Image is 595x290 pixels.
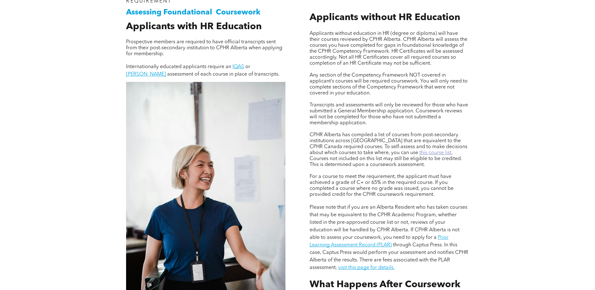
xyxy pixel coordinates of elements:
[126,40,282,56] span: Prospective members are required to have official transcripts sent from their post-secondary inst...
[126,9,260,16] span: Assessing Foundational Coursework
[126,22,262,31] span: Applicants with HR Education
[126,64,231,69] span: Internationally educated applicants require an
[419,150,453,155] a: this course list.
[310,31,467,66] span: Applicants without education in HR (degree or diploma) will have their courses reviewed by CPHR A...
[338,265,395,270] a: visit this page for details.
[310,132,467,155] span: CPHR Alberta has compiled a list of courses from post-secondary institutions across [GEOGRAPHIC_D...
[310,73,468,96] span: Any section of the Competency Framework NOT covered in applicant’s courses will be required cours...
[126,72,166,77] a: [PERSON_NAME]
[310,103,468,126] span: Transcripts and assessments will only be reviewed for those who have submitted a General Membersh...
[310,156,462,167] span: Courses not included on this list may still be eligible to be credited. This is determined upon a...
[167,72,279,77] span: assessment of each course in place of transcripts.
[232,64,244,69] a: IQAS
[310,174,454,197] span: For a course to meet the requirement, the applicant must have achieved a grade of C+ or 65% in th...
[310,13,460,22] span: Applicants without HR Education
[310,205,467,240] span: Please note that if you are an Alberta Resident who has taken courses that may be equivalent to t...
[245,64,250,69] span: or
